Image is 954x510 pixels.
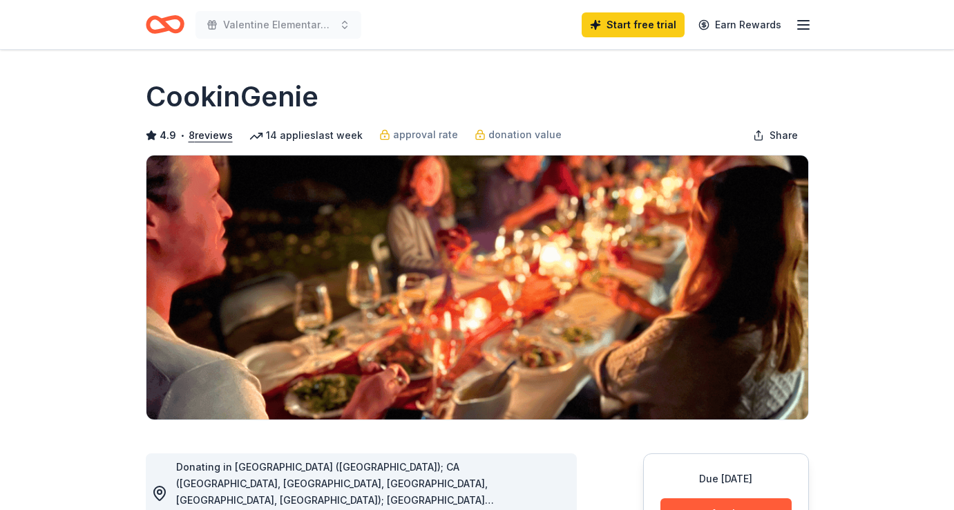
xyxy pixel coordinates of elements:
span: Share [770,127,798,144]
button: Share [742,122,809,149]
button: 8reviews [189,127,233,144]
span: • [180,130,184,141]
div: 14 applies last week [249,127,363,144]
a: donation value [475,126,562,143]
span: 4.9 [160,127,176,144]
span: donation value [488,126,562,143]
a: Home [146,8,184,41]
a: Start free trial [582,12,685,37]
img: Image for CookinGenie [146,155,808,419]
div: Due [DATE] [660,471,792,487]
button: Valentine Elementary Annual Fundraiser [DEMOGRAPHIC_DATA] [195,11,361,39]
span: Valentine Elementary Annual Fundraiser [DEMOGRAPHIC_DATA] [223,17,334,33]
span: approval rate [393,126,458,143]
a: Earn Rewards [690,12,790,37]
a: approval rate [379,126,458,143]
h1: CookinGenie [146,77,318,116]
